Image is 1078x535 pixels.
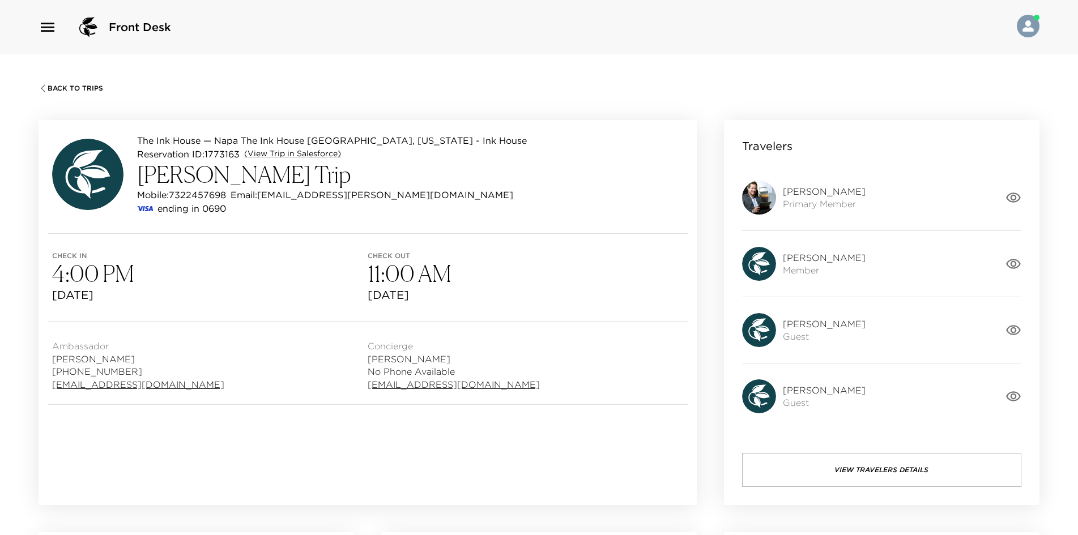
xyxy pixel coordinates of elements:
[742,247,776,281] img: avatar.4afec266560d411620d96f9f038fe73f.svg
[368,340,540,352] span: Concierge
[742,181,776,215] img: 2Q==
[783,396,866,409] span: Guest
[157,202,226,215] p: ending in 0690
[783,264,866,276] span: Member
[137,206,153,211] img: credit card type
[52,139,123,210] img: avatar.4afec266560d411620d96f9f038fe73f.svg
[137,147,240,161] p: Reservation ID: 1773163
[368,287,683,303] span: [DATE]
[742,453,1021,487] button: View Travelers Details
[1017,15,1039,37] img: User
[783,384,866,396] span: [PERSON_NAME]
[75,14,102,41] img: logo
[783,330,866,343] span: Guest
[52,260,368,287] h3: 4:00 PM
[368,260,683,287] h3: 11:00 AM
[231,188,513,202] p: Email: [EMAIL_ADDRESS][PERSON_NAME][DOMAIN_NAME]
[742,138,792,154] p: Travelers
[783,198,866,210] span: Primary Member
[52,353,224,365] span: [PERSON_NAME]
[52,340,224,352] span: Ambassador
[742,313,776,347] img: avatar.4afec266560d411620d96f9f038fe73f.svg
[48,84,103,92] span: Back To Trips
[783,185,866,198] span: [PERSON_NAME]
[368,252,683,260] span: Check out
[137,161,527,188] h3: [PERSON_NAME] Trip
[368,353,540,365] span: [PERSON_NAME]
[137,134,527,147] p: The Ink House — Napa The Ink House [GEOGRAPHIC_DATA], [US_STATE] - Ink House
[742,379,776,413] img: avatar.4afec266560d411620d96f9f038fe73f.svg
[109,19,171,35] span: Front Desk
[244,148,341,160] a: (View Trip in Salesforce)
[39,84,103,93] button: Back To Trips
[52,252,368,260] span: Check in
[137,188,226,202] p: Mobile: 7322457698
[368,365,540,378] span: No Phone Available
[52,365,224,378] span: [PHONE_NUMBER]
[52,378,224,391] a: [EMAIL_ADDRESS][DOMAIN_NAME]
[783,251,866,264] span: [PERSON_NAME]
[368,378,540,391] a: [EMAIL_ADDRESS][DOMAIN_NAME]
[52,287,368,303] span: [DATE]
[783,318,866,330] span: [PERSON_NAME]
